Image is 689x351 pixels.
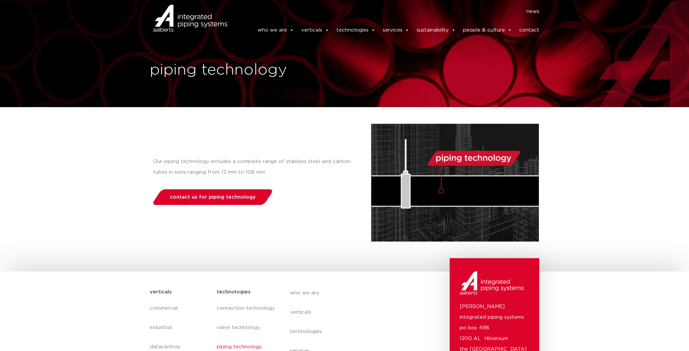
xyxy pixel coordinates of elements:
span: contact us for piping technology [170,195,256,200]
a: technologies [290,322,412,341]
a: connection technology [217,299,277,318]
a: who we are [290,283,412,303]
h5: technologies [217,287,251,297]
a: who we are [258,24,294,37]
h5: verticals [150,287,172,297]
a: contact us for piping technology [151,189,274,205]
a: people & culture [463,24,512,37]
a: verticals [301,24,329,37]
a: services [383,24,409,37]
a: contact [519,24,539,37]
a: commercial [150,299,210,318]
a: industrial [150,318,210,337]
a: sustainability [417,24,456,37]
h1: piping technology [150,60,341,81]
a: news [527,6,539,17]
a: verticals [290,303,412,322]
p: Our piping technology includes a complete range of stainless steel and carbon tubes in sizes rang... [153,156,358,178]
a: technologies [337,24,375,37]
a: valve technology [217,318,277,337]
nav: Menu [237,6,539,17]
